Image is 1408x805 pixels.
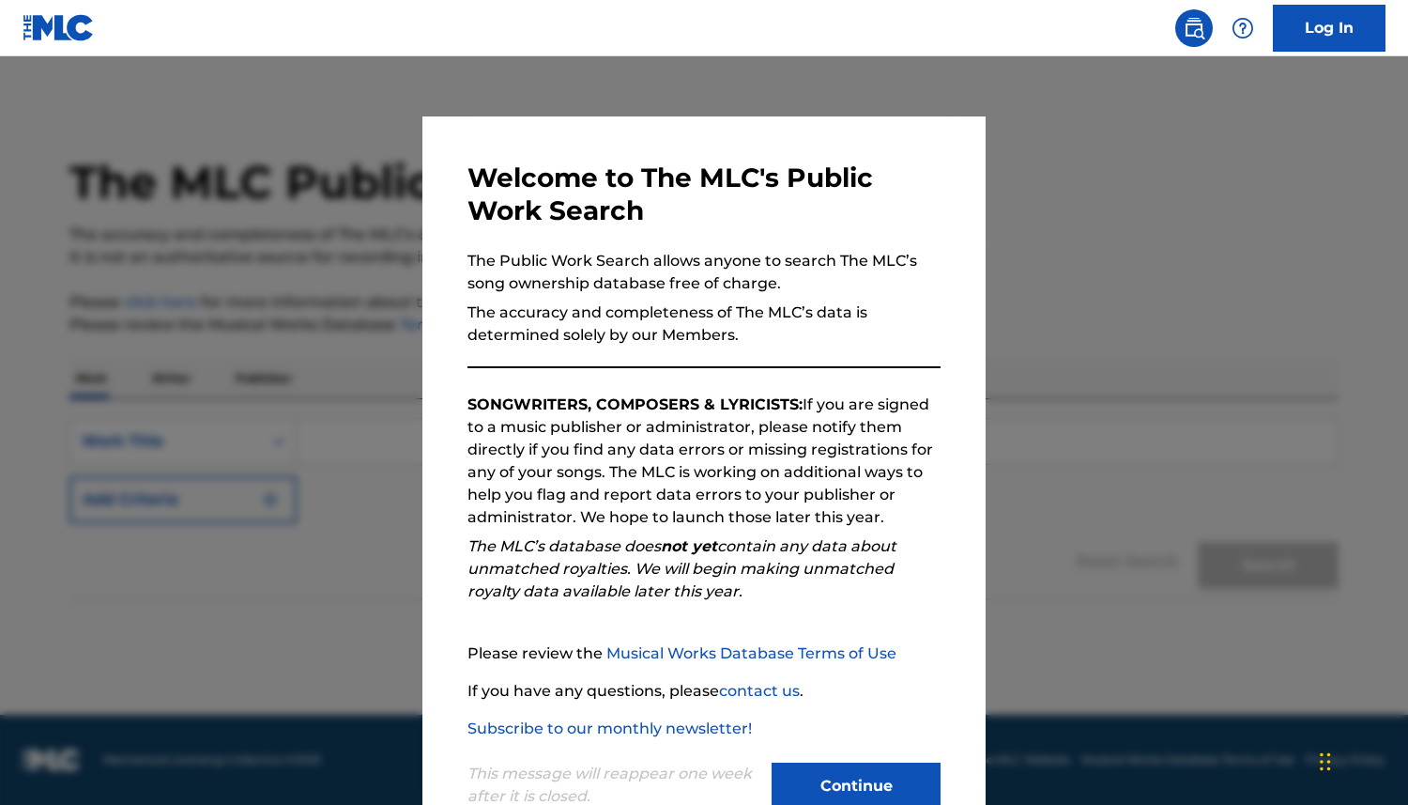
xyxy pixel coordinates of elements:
p: If you have any questions, please . [467,680,941,703]
a: Log In [1273,5,1385,52]
p: The Public Work Search allows anyone to search The MLC’s song ownership database free of charge. [467,250,941,295]
em: The MLC’s database does contain any data about unmatched royalties. We will begin making unmatche... [467,537,896,600]
a: Subscribe to our monthly newsletter! [467,720,752,737]
p: Please review the [467,642,941,665]
a: Public Search [1175,9,1213,47]
p: If you are signed to a music publisher or administrator, please notify them directly if you find ... [467,394,941,529]
h3: Welcome to The MLC's Public Work Search [467,162,941,227]
a: Musical Works Database Terms of Use [606,644,896,662]
div: Help [1224,9,1262,47]
img: MLC Logo [23,14,95,41]
img: search [1183,17,1205,39]
div: Drag [1320,734,1331,790]
p: The accuracy and completeness of The MLC’s data is determined solely by our Members. [467,302,941,347]
iframe: Chat Widget [1314,715,1408,805]
img: help [1232,17,1254,39]
a: contact us [719,682,800,700]
strong: SONGWRITERS, COMPOSERS & LYRICISTS: [467,395,803,413]
strong: not yet [661,537,717,555]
